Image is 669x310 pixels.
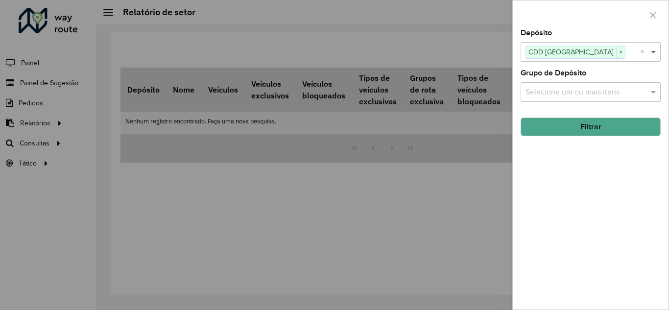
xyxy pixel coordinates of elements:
button: Filtrar [521,118,661,136]
label: Depósito [521,27,552,39]
label: Grupo de Depósito [521,67,586,79]
span: Clear all [640,46,648,58]
span: CDD [GEOGRAPHIC_DATA] [526,46,616,58]
span: × [616,47,625,58]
